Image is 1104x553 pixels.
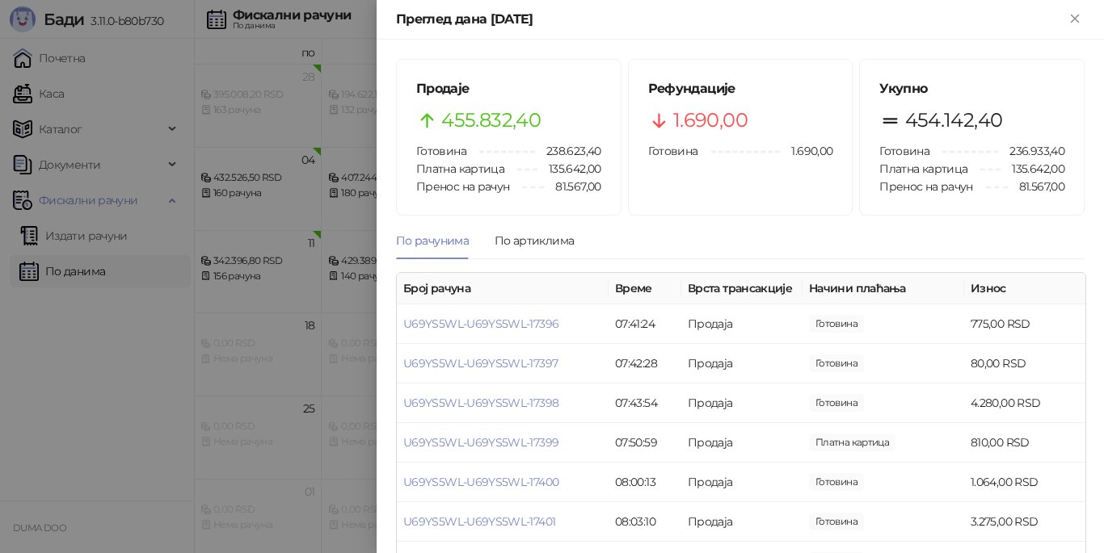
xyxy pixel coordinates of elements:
span: 454.142,40 [905,105,1003,136]
a: U69YS5WL-U69YS5WL-17398 [403,396,558,410]
td: Продаја [681,423,803,463]
th: Износ [964,273,1085,304]
div: Преглед дана [DATE] [396,10,1065,29]
h5: Продаје [416,79,601,98]
td: 80,00 RSD [964,344,1085,383]
button: Close [1065,10,1085,29]
a: U69YS5WL-U69YS5WL-17399 [403,435,558,450]
a: U69YS5WL-U69YS5WL-17396 [403,316,558,331]
span: Платна картица [416,161,504,176]
div: По артиклима [495,232,574,249]
td: Продаја [681,344,803,383]
td: 775,00 RSD [964,304,1085,344]
a: U69YS5WL-U69YS5WL-17400 [403,475,558,489]
a: U69YS5WL-U69YS5WL-17401 [403,514,555,529]
span: Пренос на рачун [416,179,509,194]
td: 08:00:13 [609,463,681,502]
td: 07:41:24 [609,304,681,344]
span: 80,00 [809,354,864,372]
td: 3.275,00 RSD [964,502,1085,542]
span: 1.064,00 [809,473,864,491]
td: 07:42:28 [609,344,681,383]
span: Готовина [648,144,698,158]
td: Продаја [681,502,803,542]
span: 135.642,00 [537,160,601,178]
span: Готовина [416,144,466,158]
div: По рачунима [396,232,469,249]
td: 4.280,00 RSD [964,383,1085,423]
td: 1.064,00 RSD [964,463,1085,502]
th: Начини плаћања [803,273,964,304]
td: Продаја [681,304,803,344]
h5: Рефундације [648,79,833,98]
td: Продаја [681,383,803,423]
span: 238.623,40 [535,142,601,160]
td: 810,00 RSD [964,423,1085,463]
span: 236.933,40 [998,142,1064,160]
th: Време [609,273,681,304]
td: 07:43:54 [609,383,681,423]
td: Продаја [681,463,803,502]
span: 775,00 [809,315,864,333]
span: 1.690,00 [673,105,748,136]
th: Број рачуна [397,273,609,304]
a: U69YS5WL-U69YS5WL-17397 [403,356,558,371]
span: 135.642,00 [1001,160,1064,178]
span: 4.280,00 [809,394,864,412]
span: Платна картица [879,161,967,176]
span: 3.275,00 [809,513,864,530]
th: Врста трансакције [681,273,803,304]
span: 810,00 [809,434,895,451]
span: 1.690,00 [780,142,832,160]
td: 07:50:59 [609,423,681,463]
span: Пренос на рачун [879,179,972,194]
span: 81.567,00 [1008,178,1064,195]
span: 81.567,00 [544,178,600,195]
td: 08:03:10 [609,502,681,542]
span: Готовина [879,144,929,158]
h5: Укупно [879,79,1064,98]
span: 455.832,40 [441,105,541,136]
